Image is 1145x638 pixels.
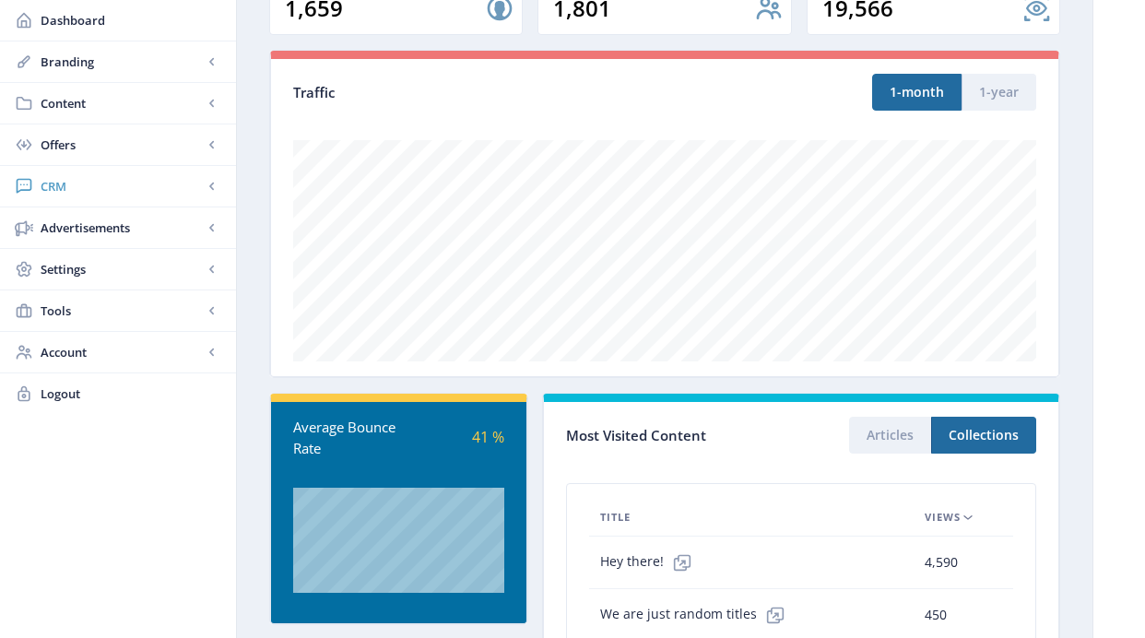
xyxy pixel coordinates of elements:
span: Dashboard [41,11,221,30]
div: Most Visited Content [566,421,801,450]
span: 450 [925,604,947,626]
span: 4,590 [925,551,958,573]
span: Settings [41,260,203,278]
div: Traffic [293,82,665,103]
button: 1-year [962,74,1036,111]
button: Collections [931,417,1036,454]
span: Branding [41,53,203,71]
button: 1-month [872,74,962,111]
span: Logout [41,384,221,403]
span: Advertisements [41,219,203,237]
span: Views [925,506,961,528]
div: Average Bounce Rate [293,417,399,458]
span: Offers [41,136,203,154]
span: Hey there! [600,544,701,581]
span: Account [41,343,203,361]
span: Title [600,506,631,528]
button: Articles [849,417,931,454]
span: Tools [41,301,203,320]
span: 41 % [472,427,504,447]
span: Content [41,94,203,112]
span: We are just random titles [600,597,794,633]
span: CRM [41,177,203,195]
